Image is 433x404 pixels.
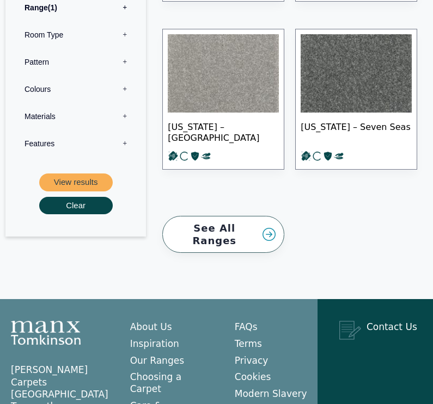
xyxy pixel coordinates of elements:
img: Manx Tomkinson Logo [11,321,81,345]
a: Inspiration [130,339,179,350]
label: Materials [14,103,138,130]
a: See All Ranges [162,216,284,254]
label: Colours [14,76,138,103]
button: Clear [39,197,113,215]
img: Puerto Rico Seven Seas [301,35,412,113]
button: View results [39,174,113,192]
a: [US_STATE] – [GEOGRAPHIC_DATA] [162,29,284,170]
a: Modern Slavery [235,389,307,400]
label: Room Type [14,22,138,49]
a: Our Ranges [130,356,184,366]
img: Puerto Rico - Santa Marina [168,35,279,113]
label: Features [14,130,138,158]
a: About Us [130,322,172,333]
a: Contact Us [367,322,417,333]
a: Choosing a Carpet [130,372,181,395]
a: Terms [235,339,262,350]
span: [US_STATE] – [GEOGRAPHIC_DATA] [168,113,279,151]
span: [US_STATE] – Seven Seas [301,113,412,151]
span: 1 [48,4,57,13]
a: [US_STATE] – Seven Seas [295,29,417,170]
a: Cookies [235,372,271,383]
label: Pattern [14,49,138,76]
a: Privacy [235,356,269,366]
a: FAQs [235,322,258,333]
